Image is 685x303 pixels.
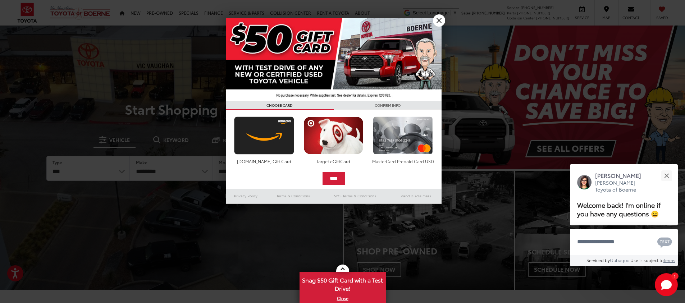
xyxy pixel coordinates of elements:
[226,101,334,110] h3: CHOOSE CARD
[595,179,648,193] p: [PERSON_NAME] Toyota of Boerne
[371,116,435,155] img: mastercard.png
[570,164,678,266] div: Close[PERSON_NAME][PERSON_NAME] Toyota of BoerneWelcome back! I'm online if you have any question...
[300,272,385,294] span: Snag $50 Gift Card with a Test Drive!
[226,192,266,200] a: Privacy Policy
[663,257,675,263] a: Terms
[389,192,442,200] a: Brand Disclaimers
[630,257,663,263] span: Use is subject to
[595,171,648,179] p: [PERSON_NAME]
[674,274,676,277] span: 1
[302,116,365,155] img: targetcard.png
[655,273,678,296] button: Toggle Chat Window
[321,192,389,200] a: SMS Terms & Conditions
[226,18,442,101] img: 42635_top_851395.jpg
[334,101,442,110] h3: CONFIRM INFO
[371,158,435,164] div: MasterCard Prepaid Card USD
[610,257,630,263] a: Gubagoo.
[302,158,365,164] div: Target eGiftCard
[655,273,678,296] svg: Start Chat
[570,229,678,255] textarea: Type your message
[232,158,296,164] div: [DOMAIN_NAME] Gift Card
[659,168,674,183] button: Close
[266,192,321,200] a: Terms & Conditions
[655,234,674,250] button: Chat with SMS
[577,200,661,218] span: Welcome back! I'm online if you have any questions 😀
[657,237,672,248] svg: Text
[232,116,296,155] img: amazoncard.png
[586,257,610,263] span: Serviced by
